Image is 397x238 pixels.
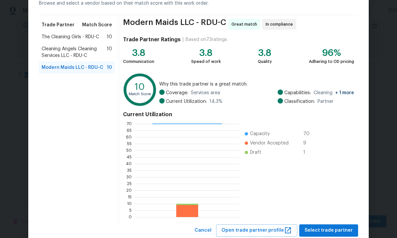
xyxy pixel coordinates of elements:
text: 35 [127,168,132,172]
span: Cleaning Angels Cleaning Services LLC - RDU-C [42,46,107,59]
div: Quality [258,58,272,65]
text: 10 [135,82,145,92]
text: 70 [127,122,132,126]
text: 10 [127,202,132,206]
span: Classification: [284,98,315,105]
text: 65 [127,128,132,132]
h4: Trade Partner Ratings [123,36,181,43]
text: 0 [129,215,132,219]
span: Why this trade partner is a great match: [159,81,354,88]
h4: Current Utilization [123,111,354,118]
span: 9 [303,140,314,146]
text: 20 [126,188,132,192]
text: 45 [127,155,132,159]
span: The Cleaning Girls - RDU-C [42,34,99,40]
span: Capabilities: [284,90,311,96]
text: 40 [126,162,132,166]
span: 10 [107,46,112,59]
span: Select trade partner [305,226,353,235]
text: 5 [129,208,132,212]
text: 55 [127,142,132,146]
div: 3.8 [123,50,154,56]
text: 60 [126,135,132,139]
span: Modern Maids LLC - RDU-C [42,64,103,71]
span: Current Utilization: [166,98,207,105]
button: Open trade partner profile [216,224,297,237]
span: 70 [303,130,314,137]
span: Draft [250,149,261,156]
text: 25 [127,182,132,186]
button: Select trade partner [299,224,358,237]
span: Cancel [195,226,211,235]
span: Great match [231,21,260,28]
div: 3.8 [191,50,221,56]
span: 10 [107,64,112,71]
span: 1 [303,149,314,156]
button: Cancel [192,224,214,237]
div: | [181,36,186,43]
span: Modern Maids LLC - RDU-C [123,19,226,30]
span: 14.3 % [209,98,222,105]
text: Match Score [129,92,151,96]
span: Trade Partner [42,22,74,28]
text: 50 [126,148,132,152]
div: Communication [123,58,154,65]
span: Cleaning [314,90,354,96]
text: 15 [128,195,132,199]
span: In compliance [266,21,296,28]
span: Vendor Accepted [250,140,289,146]
div: Speed of work [191,58,221,65]
div: Based on 73 ratings [186,36,227,43]
span: Partner [318,98,333,105]
span: Services area [191,90,220,96]
span: Open trade partner profile [221,226,292,235]
div: 96% [309,50,354,56]
span: Match Score [82,22,112,28]
span: Coverage: [166,90,188,96]
span: + 1 more [335,91,354,95]
div: 3.8 [258,50,272,56]
span: 10 [107,34,112,40]
text: 30 [126,175,132,179]
span: Capacity [250,130,270,137]
div: Adhering to OD pricing [309,58,354,65]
